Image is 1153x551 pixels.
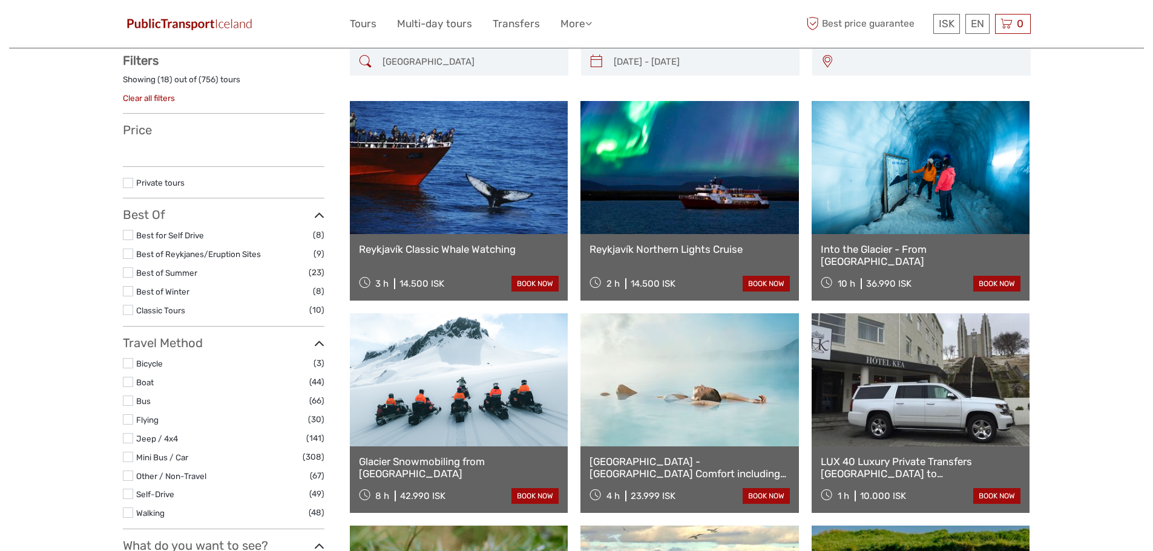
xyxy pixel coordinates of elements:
[310,469,324,483] span: (67)
[309,394,324,408] span: (66)
[866,278,912,289] div: 36.990 ISK
[136,452,188,462] a: Mini Bus / Car
[606,491,620,501] span: 4 h
[136,230,204,240] a: Best for Self Drive
[400,491,445,501] div: 42.990 ISK
[136,249,261,259] a: Best of Reykjanes/Eruption Sites
[123,74,324,93] div: Showing ( ) out of ( ) tours
[123,336,324,350] h3: Travel Method
[397,15,472,33] a: Multi-day tours
[511,276,559,292] a: book now
[375,278,389,289] span: 3 h
[309,266,324,279] span: (23)
[359,455,559,480] a: Glacier Snowmobiling from [GEOGRAPHIC_DATA]
[123,123,324,137] h3: Price
[631,491,675,501] div: 23.999 ISK
[743,276,790,292] a: book now
[309,487,324,501] span: (49)
[136,359,163,368] a: Bicycle
[306,431,324,445] span: (141)
[804,14,930,34] span: Best price guarantee
[313,228,324,242] span: (8)
[838,491,849,501] span: 1 h
[590,243,790,255] a: Reykjavík Northern Lights Cruise
[123,207,324,222] h3: Best Of
[309,303,324,317] span: (10)
[359,243,559,255] a: Reykjavík Classic Whale Watching
[136,377,154,387] a: Boat
[313,284,324,298] span: (8)
[136,471,206,481] a: Other / Non-Travel
[136,396,151,406] a: Bus
[838,278,855,289] span: 10 h
[631,278,675,289] div: 14.500 ISK
[123,93,175,103] a: Clear all filters
[308,412,324,426] span: (30)
[609,51,793,73] input: SELECT DATES
[136,305,185,315] a: Classic Tours
[350,15,376,33] a: Tours
[511,488,559,504] a: book now
[375,491,389,501] span: 8 h
[399,278,444,289] div: 14.500 ISK
[309,375,324,389] span: (44)
[939,18,954,30] span: ISK
[860,491,906,501] div: 10.000 ISK
[821,243,1021,268] a: Into the Glacier - From [GEOGRAPHIC_DATA]
[560,15,592,33] a: More
[136,178,185,187] a: Private tours
[965,14,990,34] div: EN
[136,434,178,443] a: Jeep / 4x4
[314,356,324,370] span: (3)
[136,489,174,499] a: Self-Drive
[202,74,215,85] label: 756
[821,455,1021,480] a: LUX 40 Luxury Private Transfers [GEOGRAPHIC_DATA] to [GEOGRAPHIC_DATA]
[493,15,540,33] a: Transfers
[136,508,165,518] a: Walking
[1015,18,1025,30] span: 0
[309,506,324,520] span: (48)
[590,455,790,480] a: [GEOGRAPHIC_DATA] - [GEOGRAPHIC_DATA] Comfort including admission
[123,15,256,33] img: 649-6460f36e-8799-4323-b450-83d04da7ab63_logo_small.jpg
[378,51,562,73] input: SEARCH
[973,488,1020,504] a: book now
[136,268,197,278] a: Best of Summer
[973,276,1020,292] a: book now
[123,53,159,68] strong: Filters
[136,415,159,425] a: Flying
[743,488,790,504] a: book now
[160,74,169,85] label: 18
[314,247,324,261] span: (9)
[303,450,324,464] span: (308)
[606,278,620,289] span: 2 h
[136,287,189,296] a: Best of Winter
